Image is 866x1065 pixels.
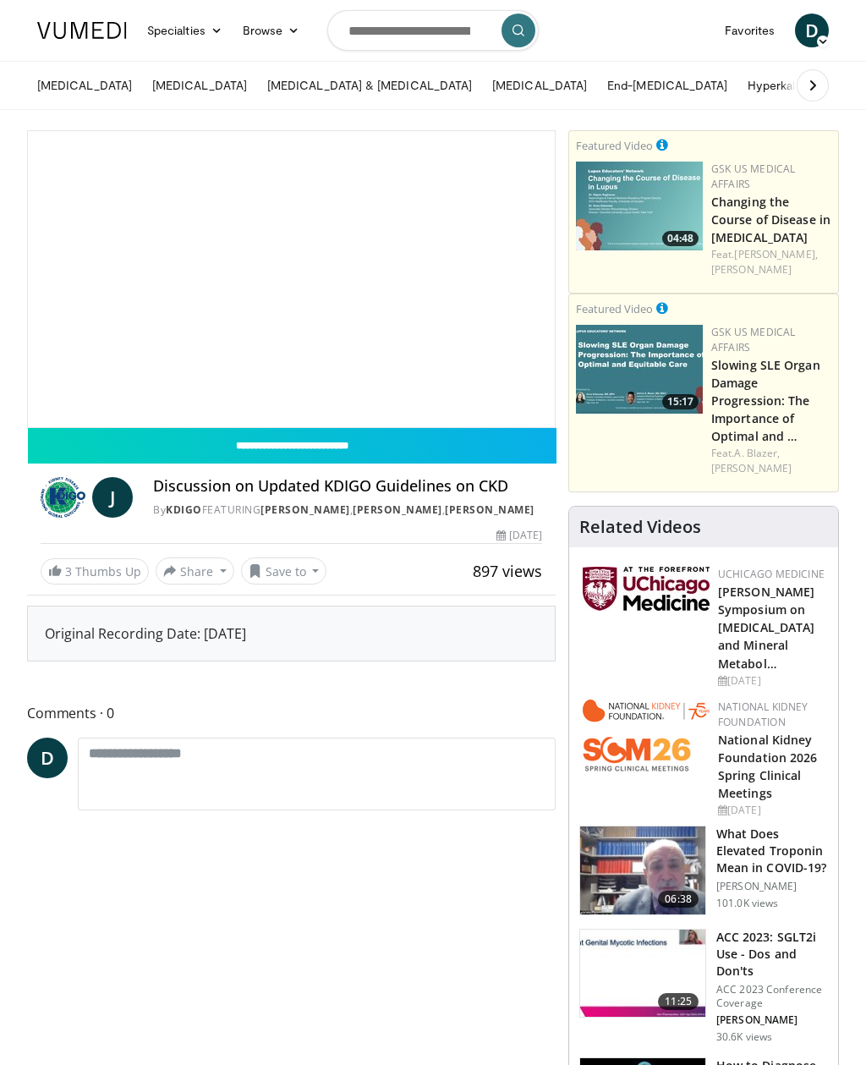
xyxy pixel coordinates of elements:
a: J [92,477,133,518]
a: Changing the Course of Disease in [MEDICAL_DATA] [711,194,830,245]
a: [PERSON_NAME] [260,502,350,517]
input: Search topics, interventions [327,10,539,51]
a: [PERSON_NAME] [445,502,534,517]
a: National Kidney Foundation 2026 Spring Clinical Meetings [718,732,818,801]
h3: What Does Elevated Troponin Mean in COVID-19? [716,826,828,876]
img: KDIGO [41,477,85,518]
a: UChicago Medicine [718,567,825,581]
span: Comments 0 [27,702,556,724]
a: Slowing SLE Organ Damage Progression: The Importance of Optimal and … [711,357,820,444]
span: 06:38 [658,891,699,908]
div: Feat. [711,446,831,476]
a: 06:38 What Does Elevated Troponin Mean in COVID-19? [PERSON_NAME] 101.0K views [579,826,828,915]
a: 3 Thumbs Up [41,558,149,585]
a: 11:25 ACC 2023: SGLT2i Use - Dos and Don'ts ACC 2023 Conference Coverage [PERSON_NAME] 30.6K views [579,929,828,1044]
button: Save to [241,557,327,585]
div: [DATE] [496,528,542,543]
span: 11:25 [658,993,699,1010]
p: 101.0K views [716,897,778,910]
a: D [27,738,68,778]
a: [PERSON_NAME], [734,247,817,261]
small: Featured Video [576,301,653,316]
a: Specialties [137,14,233,47]
img: 79503c0a-d5ce-4e31-88bd-91ebf3c563fb.png.150x105_q85_autocrop_double_scale_upscale_version-0.2.png [583,700,710,771]
p: [PERSON_NAME] [716,880,828,893]
p: ACC 2023 Conference Coverage [716,983,828,1010]
img: 9258cdf1-0fbf-450b-845f-99397d12d24a.150x105_q85_crop-smart_upscale.jpg [580,930,705,1018]
a: [MEDICAL_DATA] [27,69,142,102]
p: [PERSON_NAME] [716,1013,828,1027]
span: 3 [65,563,72,579]
a: [PERSON_NAME] Symposium on [MEDICAL_DATA] and Mineral Metabol… [718,584,814,671]
div: By FEATURING , , [153,502,542,518]
a: National Kidney Foundation [718,700,808,729]
span: 04:48 [662,231,699,246]
img: VuMedi Logo [37,22,127,39]
a: [MEDICAL_DATA] [142,69,257,102]
div: [DATE] [718,803,825,818]
div: Original Recording Date: [DATE] [45,623,538,644]
h3: ACC 2023: SGLT2i Use - Dos and Don'ts [716,929,828,980]
a: End-[MEDICAL_DATA] [597,69,737,102]
a: KDIGO [166,502,202,517]
h4: Related Videos [579,517,701,537]
a: Favorites [715,14,785,47]
div: Feat. [711,247,831,277]
a: Browse [233,14,310,47]
a: [PERSON_NAME] [711,262,792,277]
img: 617c1126-5952-44a1-b66c-75ce0166d71c.png.150x105_q85_crop-smart_upscale.jpg [576,162,703,250]
small: Featured Video [576,138,653,153]
span: 15:17 [662,394,699,409]
a: [PERSON_NAME] [353,502,442,517]
span: 897 views [473,561,542,581]
a: [MEDICAL_DATA] [482,69,597,102]
p: 30.6K views [716,1030,772,1044]
a: 15:17 [576,325,703,414]
a: [PERSON_NAME] [711,461,792,475]
div: [DATE] [718,673,825,689]
a: A. Blazer, [734,446,780,460]
img: 98daf78a-1d22-4ebe-927e-10afe95ffd94.150x105_q85_crop-smart_upscale.jpg [580,826,705,914]
button: Share [156,557,234,585]
a: [MEDICAL_DATA] & [MEDICAL_DATA] [257,69,482,102]
video-js: Video Player [28,131,555,427]
h4: Discussion on Updated KDIGO Guidelines on CKD [153,477,542,496]
a: D [795,14,829,47]
a: 04:48 [576,162,703,250]
a: GSK US Medical Affairs [711,162,795,191]
img: dff207f3-9236-4a51-a237-9c7125d9f9ab.png.150x105_q85_crop-smart_upscale.jpg [576,325,703,414]
a: GSK US Medical Affairs [711,325,795,354]
img: 5f87bdfb-7fdf-48f0-85f3-b6bcda6427bf.jpg.150x105_q85_autocrop_double_scale_upscale_version-0.2.jpg [583,567,710,611]
a: Hyperkalemia [737,69,830,102]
